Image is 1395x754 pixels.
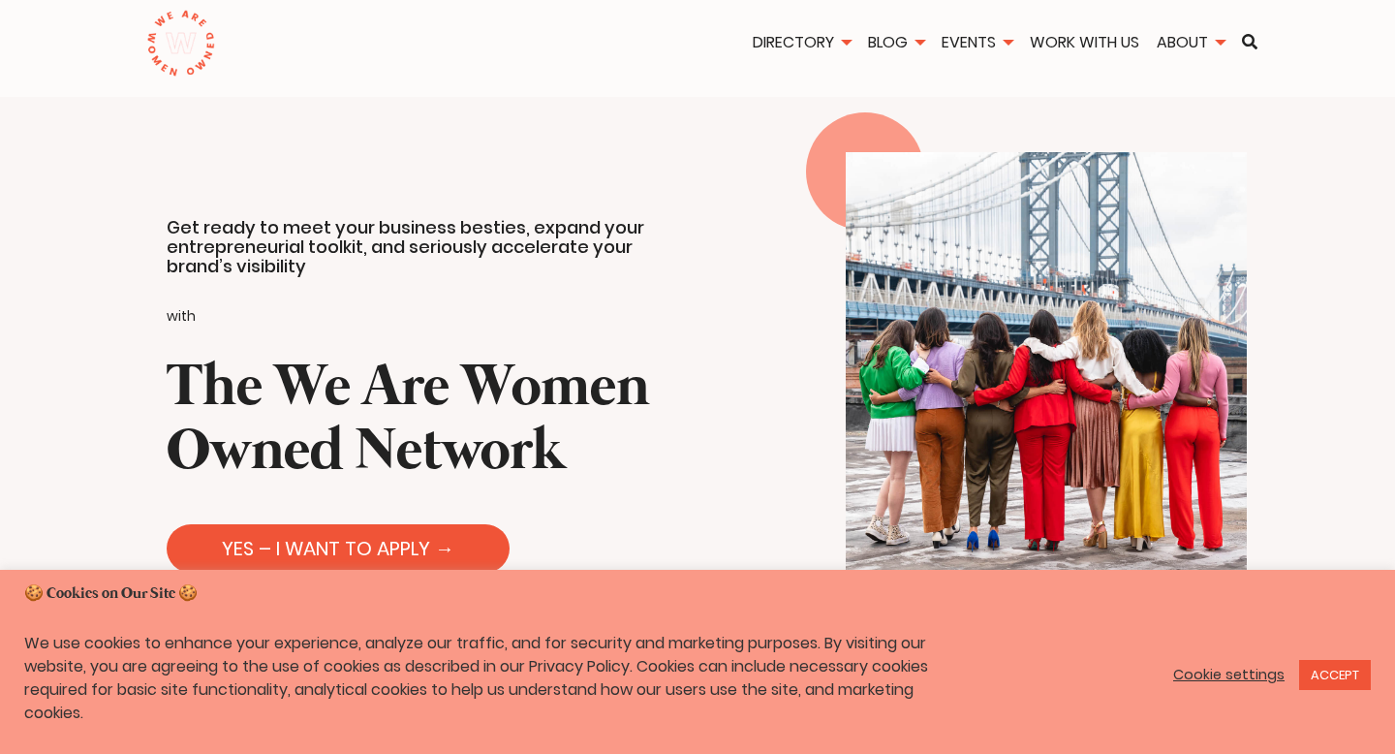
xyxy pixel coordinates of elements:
[24,632,967,725] p: We use cookies to enhance your experience, analyze our traffic, and for security and marketing pu...
[24,583,1371,605] h5: 🍪 Cookies on Our Site 🍪
[846,152,1247,618] img: We are Women Owned standing together in Brooklyn
[1173,666,1285,683] a: Cookie settings
[861,31,931,57] li: Blog
[1150,31,1231,53] a: About
[746,31,857,57] li: Directory
[746,31,857,53] a: Directory
[167,524,510,573] a: YES – I WANT TO APPLY →
[1023,31,1146,53] a: Work With Us
[1299,660,1371,690] a: ACCEPT
[146,10,215,78] img: logo
[1150,31,1231,57] li: About
[861,31,931,53] a: Blog
[167,218,678,276] p: Get ready to meet your business besties, expand your entrepreneurial toolkit, and seriously accel...
[167,357,678,485] h1: The We Are Women Owned Network
[935,31,1019,53] a: Events
[935,31,1019,57] li: Events
[1235,34,1264,49] a: Search
[167,303,678,330] p: with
